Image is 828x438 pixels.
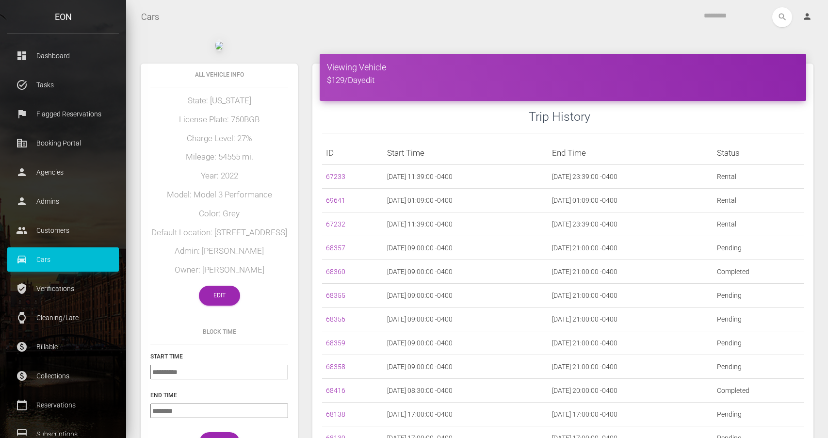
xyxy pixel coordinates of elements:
a: task_alt Tasks [7,73,119,97]
td: Pending [713,308,804,331]
h5: $129/Day [327,75,799,86]
a: paid Collections [7,364,119,388]
p: Flagged Reservations [15,107,112,121]
h5: Charge Level: 27% [150,133,288,145]
td: Pending [713,284,804,308]
td: Pending [713,403,804,426]
p: Cars [15,252,112,267]
a: people Customers [7,218,119,243]
i: person [802,12,812,21]
td: [DATE] 21:00:00 -0400 [548,308,713,331]
a: 69641 [326,196,345,204]
td: Pending [713,236,804,260]
td: [DATE] 11:39:00 -0400 [383,165,548,189]
td: [DATE] 23:39:00 -0400 [548,212,713,236]
td: [DATE] 21:00:00 -0400 [548,331,713,355]
h5: Admin: [PERSON_NAME] [150,245,288,257]
td: [DATE] 09:00:00 -0400 [383,355,548,379]
a: 68357 [326,244,345,252]
a: verified_user Verifications [7,276,119,301]
h5: Mileage: 54555 mi. [150,151,288,163]
p: Customers [15,223,112,238]
p: Reservations [15,398,112,412]
h5: Model: Model 3 Performance [150,189,288,201]
td: [DATE] 20:00:00 -0400 [548,379,713,403]
a: person Agencies [7,160,119,184]
td: Rental [713,212,804,236]
td: Completed [713,379,804,403]
p: Cleaning/Late [15,310,112,325]
a: flag Flagged Reservations [7,102,119,126]
td: [DATE] 21:00:00 -0400 [548,236,713,260]
td: [DATE] 21:00:00 -0400 [548,260,713,284]
a: Cars [141,5,159,29]
td: [DATE] 09:00:00 -0400 [383,236,548,260]
a: drive_eta Cars [7,247,119,272]
p: Tasks [15,78,112,92]
h6: Block Time [150,327,288,336]
th: End Time [548,141,713,165]
a: 67232 [326,220,345,228]
h4: Viewing Vehicle [327,61,799,73]
td: Completed [713,260,804,284]
td: [DATE] 21:00:00 -0400 [548,284,713,308]
p: Admins [15,194,112,209]
p: Verifications [15,281,112,296]
a: edit [361,75,374,85]
h5: Owner: [PERSON_NAME] [150,264,288,276]
a: corporate_fare Booking Portal [7,131,119,155]
td: Pending [713,331,804,355]
h5: Year: 2022 [150,170,288,182]
th: Status [713,141,804,165]
td: [DATE] 11:39:00 -0400 [383,212,548,236]
a: 68355 [326,292,345,299]
a: 67233 [326,173,345,180]
td: [DATE] 23:39:00 -0400 [548,165,713,189]
a: 68358 [326,363,345,371]
td: Rental [713,189,804,212]
a: person [795,7,821,27]
td: Pending [713,355,804,379]
td: [DATE] 09:00:00 -0400 [383,284,548,308]
p: Collections [15,369,112,383]
h3: Trip History [529,108,804,125]
th: ID [322,141,383,165]
a: person Admins [7,189,119,213]
td: Rental [713,165,804,189]
a: paid Billable [7,335,119,359]
td: [DATE] 08:30:00 -0400 [383,379,548,403]
td: [DATE] 21:00:00 -0400 [548,355,713,379]
a: 68416 [326,387,345,394]
td: [DATE] 17:00:00 -0400 [383,403,548,426]
td: [DATE] 01:09:00 -0400 [548,189,713,212]
a: 68359 [326,339,345,347]
a: Edit [199,286,240,306]
td: [DATE] 09:00:00 -0400 [383,260,548,284]
p: Billable [15,340,112,354]
p: Agencies [15,165,112,179]
h5: Color: Grey [150,208,288,220]
img: 1.webp [215,42,223,49]
a: 68138 [326,410,345,418]
p: Dashboard [15,49,112,63]
h6: All Vehicle Info [150,70,288,79]
a: 68356 [326,315,345,323]
a: calendar_today Reservations [7,393,119,417]
td: [DATE] 09:00:00 -0400 [383,308,548,331]
h6: Start Time [150,352,288,361]
h6: End Time [150,391,288,400]
h5: License Plate: 760BGB [150,114,288,126]
button: search [772,7,792,27]
a: dashboard Dashboard [7,44,119,68]
td: [DATE] 09:00:00 -0400 [383,331,548,355]
h5: Default Location: [STREET_ADDRESS] [150,227,288,239]
th: Start Time [383,141,548,165]
a: 68360 [326,268,345,276]
a: watch Cleaning/Late [7,306,119,330]
h5: State: [US_STATE] [150,95,288,107]
td: [DATE] 01:09:00 -0400 [383,189,548,212]
td: [DATE] 17:00:00 -0400 [548,403,713,426]
p: Booking Portal [15,136,112,150]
